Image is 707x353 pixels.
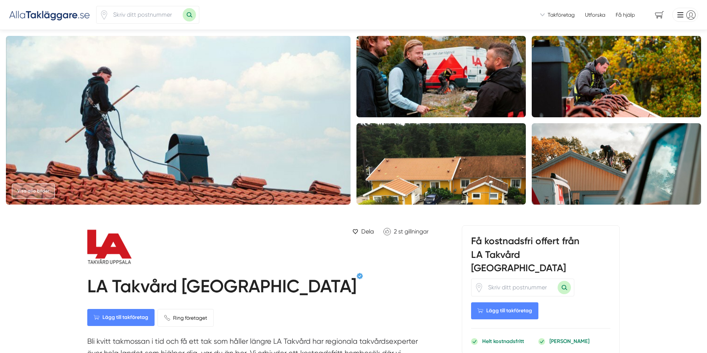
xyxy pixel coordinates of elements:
img: Bild på Minisen AB – Webbyrå i Storvreta [356,36,526,117]
span: Takföretag [548,11,575,19]
img: Företagsbild på Minisen AB – Webbyrå i Uppsala län [532,36,701,117]
a: Klicka för att gilla LA Takvård Uppsala [380,225,432,238]
span: Dela [361,227,374,236]
span: Få hjälp [616,11,635,19]
p: [PERSON_NAME] [549,337,589,345]
span: navigation-cart [650,9,669,21]
input: Skriv ditt postnummer [484,279,558,296]
span: st gillningar [398,228,429,235]
svg: Pin / Karta [474,283,484,292]
span: Verifierat av Asp Porgord, Ahmed [356,273,363,279]
input: Skriv ditt postnummer [109,6,183,23]
: Lägg till takföretag [471,302,538,319]
img: LA Takvård Uppsala logotyp [87,225,169,270]
button: Sök med postnummer [183,8,196,21]
img: Företagsbild på Minisen AB – En Webbyrå i Uppsala län [532,123,701,205]
span: Klicka för att använda din position. [474,283,484,292]
span: Klicka för att använda din position. [99,10,109,20]
a: Ring företaget [158,309,214,327]
a: Visa alla bilder [12,184,55,199]
img: Företagsbild på Minisen AB – Ett Webbyrå i Uppsala län 2023 [356,123,526,205]
span: 2 [394,228,397,235]
svg: Pin / Karta [99,10,109,20]
button: Sök med postnummer [558,281,571,294]
a: Utforska [585,11,605,19]
h1: LA Takvård [GEOGRAPHIC_DATA] [87,276,356,300]
p: Helt kostnadsfritt [482,337,524,345]
: Lägg till takföretag [87,309,155,326]
a: Dela [349,225,377,238]
img: Företagsbild på Minisen AB – Ett Webbyrå i Uppsala län [6,36,351,205]
span: Ring företaget [173,314,207,322]
h3: Få kostnadsfri offert från LA Takvård [GEOGRAPHIC_DATA] [471,235,610,279]
img: Alla Takläggare [9,9,90,21]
